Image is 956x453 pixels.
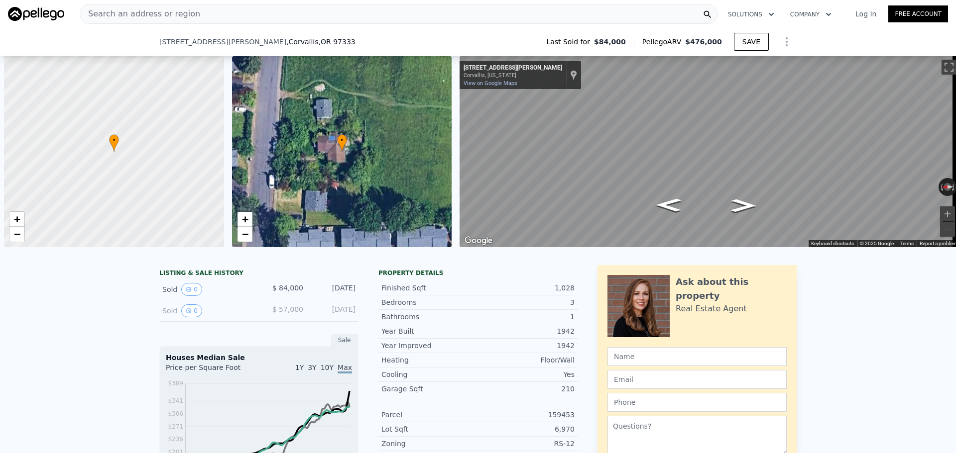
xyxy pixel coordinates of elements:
[381,369,478,379] div: Cooling
[168,436,183,443] tspan: $236
[168,410,183,417] tspan: $306
[109,134,119,152] div: •
[734,33,769,51] button: SAVE
[166,362,259,378] div: Price per Square Foot
[241,228,248,240] span: −
[478,326,575,336] div: 1942
[464,80,517,87] a: View on Google Maps
[782,5,839,23] button: Company
[272,284,303,292] span: $ 84,000
[381,297,478,307] div: Bedrooms
[14,213,20,225] span: +
[9,227,24,242] a: Zoom out
[168,380,183,387] tspan: $389
[381,312,478,322] div: Bathrooms
[685,38,722,46] span: $476,000
[381,410,478,420] div: Parcel
[478,384,575,394] div: 210
[607,393,787,412] input: Phone
[9,212,24,227] a: Zoom in
[109,136,119,145] span: •
[286,37,356,47] span: , Corvallis
[720,196,767,215] path: Go South, SW Pickford St
[462,234,495,247] img: Google
[159,269,358,279] div: LISTING & SALE HISTORY
[478,283,575,293] div: 1,028
[311,304,356,317] div: [DATE]
[8,7,64,21] img: Pellego
[464,64,562,72] div: [STREET_ADDRESS][PERSON_NAME]
[241,213,248,225] span: +
[381,355,478,365] div: Heating
[238,212,252,227] a: Zoom in
[478,369,575,379] div: Yes
[676,303,747,315] div: Real Estate Agent
[464,72,562,79] div: Corvallis, [US_STATE]
[338,363,352,373] span: Max
[646,195,692,215] path: Go North, SW Pickford St
[478,410,575,420] div: 159453
[777,32,797,52] button: Show Options
[381,439,478,449] div: Zoning
[162,304,251,317] div: Sold
[381,326,478,336] div: Year Built
[676,275,787,303] div: Ask about this property
[462,234,495,247] a: Open this area in Google Maps (opens a new window)
[570,70,577,81] a: Show location on map
[381,283,478,293] div: Finished Sqft
[381,384,478,394] div: Garage Sqft
[546,37,594,47] span: Last Sold for
[940,222,955,237] button: Zoom out
[860,241,894,246] span: © 2025 Google
[811,240,854,247] button: Keyboard shortcuts
[331,334,358,347] div: Sale
[272,305,303,313] span: $ 57,000
[181,304,202,317] button: View historical data
[159,37,286,47] span: [STREET_ADDRESS][PERSON_NAME]
[168,423,183,430] tspan: $271
[720,5,782,23] button: Solutions
[478,341,575,351] div: 1942
[166,353,352,362] div: Houses Median Sale
[478,424,575,434] div: 6,970
[607,347,787,366] input: Name
[238,227,252,242] a: Zoom out
[181,283,202,296] button: View historical data
[843,9,888,19] a: Log In
[162,283,251,296] div: Sold
[337,136,347,145] span: •
[642,37,686,47] span: Pellego ARV
[319,38,356,46] span: , OR 97333
[311,283,356,296] div: [DATE]
[478,355,575,365] div: Floor/Wall
[337,134,347,152] div: •
[14,228,20,240] span: −
[381,424,478,434] div: Lot Sqft
[378,269,578,277] div: Property details
[478,297,575,307] div: 3
[321,363,334,371] span: 10Y
[80,8,200,20] span: Search an address or region
[168,397,183,404] tspan: $341
[900,241,914,246] a: Terms (opens in new tab)
[308,363,316,371] span: 3Y
[478,312,575,322] div: 1
[607,370,787,389] input: Email
[478,439,575,449] div: RS-12
[939,178,944,196] button: Rotate counterclockwise
[295,363,304,371] span: 1Y
[594,37,626,47] span: $84,000
[940,206,955,221] button: Zoom in
[381,341,478,351] div: Year Improved
[888,5,948,22] a: Free Account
